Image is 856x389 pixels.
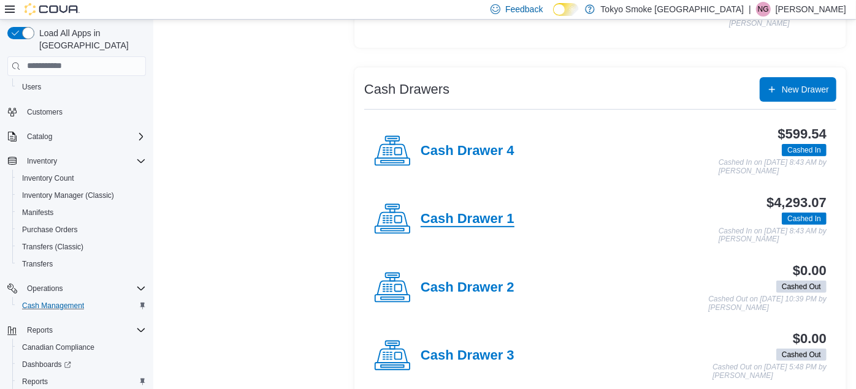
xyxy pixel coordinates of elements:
[2,280,151,297] button: Operations
[505,3,543,15] span: Feedback
[22,225,78,235] span: Purchase Orders
[2,322,151,339] button: Reports
[17,171,79,186] a: Inventory Count
[2,128,151,145] button: Catalog
[25,3,80,15] img: Cova
[22,323,146,338] span: Reports
[22,281,68,296] button: Operations
[27,325,53,335] span: Reports
[12,255,151,273] button: Transfers
[22,154,62,168] button: Inventory
[553,16,554,17] span: Dark Mode
[17,374,53,389] a: Reports
[421,348,514,364] h4: Cash Drawer 3
[22,242,83,252] span: Transfers (Classic)
[27,156,57,166] span: Inventory
[760,77,836,102] button: New Drawer
[787,145,821,156] span: Cashed In
[2,153,151,170] button: Inventory
[17,357,146,372] span: Dashboards
[421,143,514,159] h4: Cash Drawer 4
[17,340,99,355] a: Canadian Compliance
[793,263,827,278] h3: $0.00
[22,360,71,369] span: Dashboards
[22,129,57,144] button: Catalog
[766,195,827,210] h3: $4,293.07
[17,340,146,355] span: Canadian Compliance
[22,129,146,144] span: Catalog
[12,339,151,356] button: Canadian Compliance
[22,259,53,269] span: Transfers
[601,2,744,17] p: Tokyo Smoke [GEOGRAPHIC_DATA]
[17,240,88,254] a: Transfers (Classic)
[22,154,146,168] span: Inventory
[776,281,827,293] span: Cashed Out
[17,257,58,271] a: Transfers
[793,331,827,346] h3: $0.00
[553,3,579,16] input: Dark Mode
[12,204,151,221] button: Manifests
[17,240,146,254] span: Transfers (Classic)
[17,222,83,237] a: Purchase Orders
[17,80,46,94] a: Users
[12,187,151,204] button: Inventory Manager (Classic)
[27,284,63,293] span: Operations
[776,349,827,361] span: Cashed Out
[34,27,146,51] span: Load All Apps in [GEOGRAPHIC_DATA]
[364,82,449,97] h3: Cash Drawers
[22,208,53,217] span: Manifests
[749,2,751,17] p: |
[12,170,151,187] button: Inventory Count
[22,377,48,387] span: Reports
[22,105,67,119] a: Customers
[17,298,146,313] span: Cash Management
[12,297,151,314] button: Cash Management
[782,144,827,156] span: Cashed In
[17,171,146,186] span: Inventory Count
[421,280,514,296] h4: Cash Drawer 2
[12,238,151,255] button: Transfers (Classic)
[22,281,146,296] span: Operations
[17,205,146,220] span: Manifests
[778,127,827,142] h3: $599.54
[22,323,58,338] button: Reports
[787,213,821,224] span: Cashed In
[17,298,89,313] a: Cash Management
[17,188,119,203] a: Inventory Manager (Classic)
[776,2,846,17] p: [PERSON_NAME]
[17,374,146,389] span: Reports
[17,188,146,203] span: Inventory Manager (Classic)
[713,363,827,380] p: Cashed Out on [DATE] 5:48 PM by [PERSON_NAME]
[12,78,151,96] button: Users
[22,191,114,200] span: Inventory Manager (Classic)
[17,357,76,372] a: Dashboards
[22,342,94,352] span: Canadian Compliance
[719,227,827,244] p: Cashed In on [DATE] 8:43 AM by [PERSON_NAME]
[27,132,52,142] span: Catalog
[22,173,74,183] span: Inventory Count
[17,222,146,237] span: Purchase Orders
[17,257,146,271] span: Transfers
[719,159,827,175] p: Cashed In on [DATE] 8:43 AM by [PERSON_NAME]
[17,80,146,94] span: Users
[758,2,769,17] span: NG
[12,356,151,373] a: Dashboards
[22,82,41,92] span: Users
[22,104,146,119] span: Customers
[756,2,771,17] div: Nadine Guindon
[708,295,827,312] p: Cashed Out on [DATE] 10:39 PM by [PERSON_NAME]
[782,213,827,225] span: Cashed In
[782,349,821,360] span: Cashed Out
[12,221,151,238] button: Purchase Orders
[27,107,63,117] span: Customers
[2,103,151,121] button: Customers
[782,281,821,292] span: Cashed Out
[782,83,829,96] span: New Drawer
[421,211,514,227] h4: Cash Drawer 1
[22,301,84,311] span: Cash Management
[17,205,58,220] a: Manifests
